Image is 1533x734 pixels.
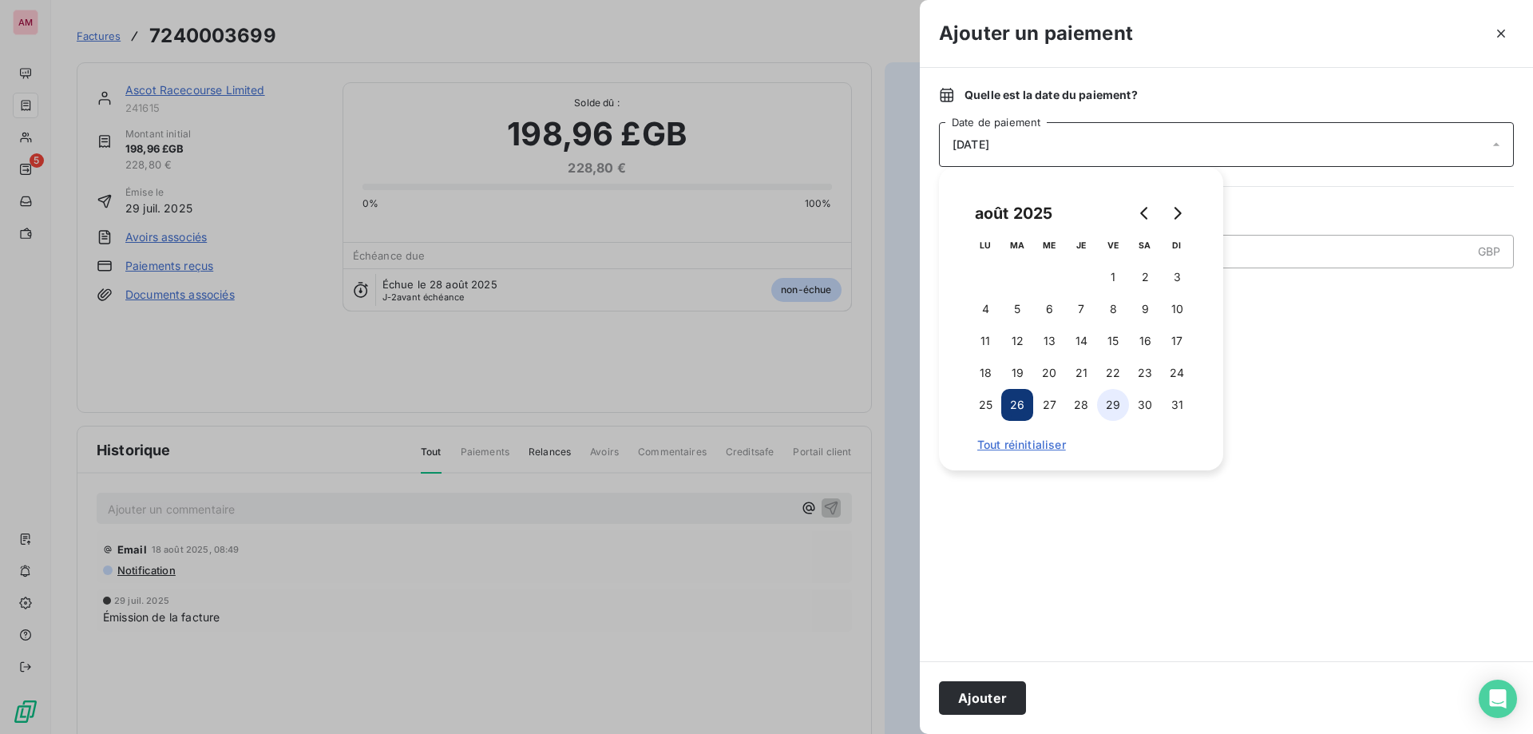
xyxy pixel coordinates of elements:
[1065,293,1097,325] button: 7
[969,200,1058,226] div: août 2025
[1001,357,1033,389] button: 19
[1001,229,1033,261] th: mardi
[1065,229,1097,261] th: jeudi
[969,293,1001,325] button: 4
[1033,325,1065,357] button: 13
[1001,293,1033,325] button: 5
[965,87,1138,103] span: Quelle est la date du paiement ?
[1129,261,1161,293] button: 2
[1129,357,1161,389] button: 23
[1161,325,1193,357] button: 17
[969,389,1001,421] button: 25
[1161,293,1193,325] button: 10
[1065,357,1097,389] button: 21
[1033,389,1065,421] button: 27
[1097,229,1129,261] th: vendredi
[1129,389,1161,421] button: 30
[953,138,989,151] span: [DATE]
[1161,357,1193,389] button: 24
[1161,261,1193,293] button: 3
[1033,229,1065,261] th: mercredi
[1161,197,1193,229] button: Go to next month
[1001,389,1033,421] button: 26
[969,229,1001,261] th: lundi
[1161,389,1193,421] button: 31
[1097,293,1129,325] button: 8
[1033,293,1065,325] button: 6
[1033,357,1065,389] button: 20
[1065,389,1097,421] button: 28
[1129,293,1161,325] button: 9
[1129,229,1161,261] th: samedi
[939,681,1026,715] button: Ajouter
[939,19,1133,48] h3: Ajouter un paiement
[1097,389,1129,421] button: 29
[1129,197,1161,229] button: Go to previous month
[1479,680,1517,718] div: Open Intercom Messenger
[1097,325,1129,357] button: 15
[939,281,1514,297] span: Nouveau solde dû :
[1065,325,1097,357] button: 14
[969,357,1001,389] button: 18
[969,325,1001,357] button: 11
[1097,357,1129,389] button: 22
[1129,325,1161,357] button: 16
[1097,261,1129,293] button: 1
[977,438,1185,451] span: Tout réinitialiser
[1161,229,1193,261] th: dimanche
[1001,325,1033,357] button: 12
